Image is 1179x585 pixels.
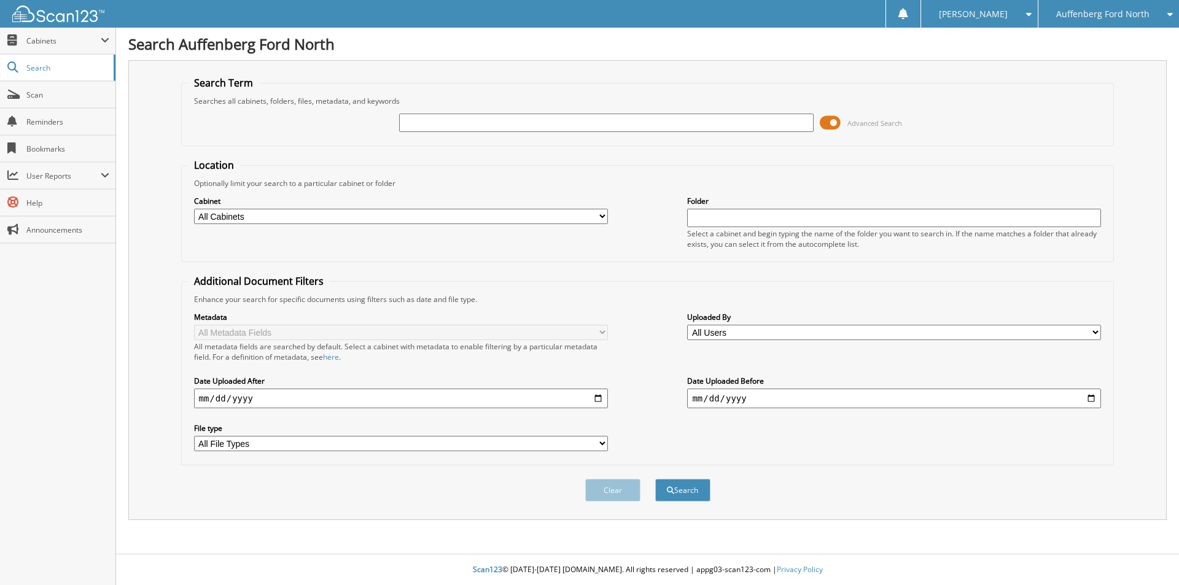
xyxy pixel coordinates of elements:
[26,171,101,181] span: User Reports
[188,274,330,288] legend: Additional Document Filters
[12,6,104,22] img: scan123-logo-white.svg
[188,158,240,172] legend: Location
[26,63,107,73] span: Search
[26,198,109,208] span: Help
[188,294,1108,304] div: Enhance your search for specific documents using filters such as date and file type.
[194,376,608,386] label: Date Uploaded After
[194,312,608,322] label: Metadata
[188,96,1108,106] div: Searches all cabinets, folders, files, metadata, and keywords
[687,196,1101,206] label: Folder
[26,36,101,46] span: Cabinets
[194,196,608,206] label: Cabinet
[939,10,1008,18] span: [PERSON_NAME]
[26,117,109,127] span: Reminders
[188,76,259,90] legend: Search Term
[194,389,608,408] input: start
[847,118,902,128] span: Advanced Search
[777,564,823,575] a: Privacy Policy
[194,423,608,433] label: File type
[1056,10,1150,18] span: Auffenberg Ford North
[687,228,1101,249] div: Select a cabinet and begin typing the name of the folder you want to search in. If the name match...
[655,479,710,502] button: Search
[128,34,1167,54] h1: Search Auffenberg Ford North
[26,90,109,100] span: Scan
[687,389,1101,408] input: end
[323,352,339,362] a: here
[687,376,1101,386] label: Date Uploaded Before
[26,225,109,235] span: Announcements
[473,564,502,575] span: Scan123
[585,479,640,502] button: Clear
[194,341,608,362] div: All metadata fields are searched by default. Select a cabinet with metadata to enable filtering b...
[1118,526,1179,585] iframe: Chat Widget
[26,144,109,154] span: Bookmarks
[116,555,1179,585] div: © [DATE]-[DATE] [DOMAIN_NAME]. All rights reserved | appg03-scan123-com |
[687,312,1101,322] label: Uploaded By
[188,178,1108,188] div: Optionally limit your search to a particular cabinet or folder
